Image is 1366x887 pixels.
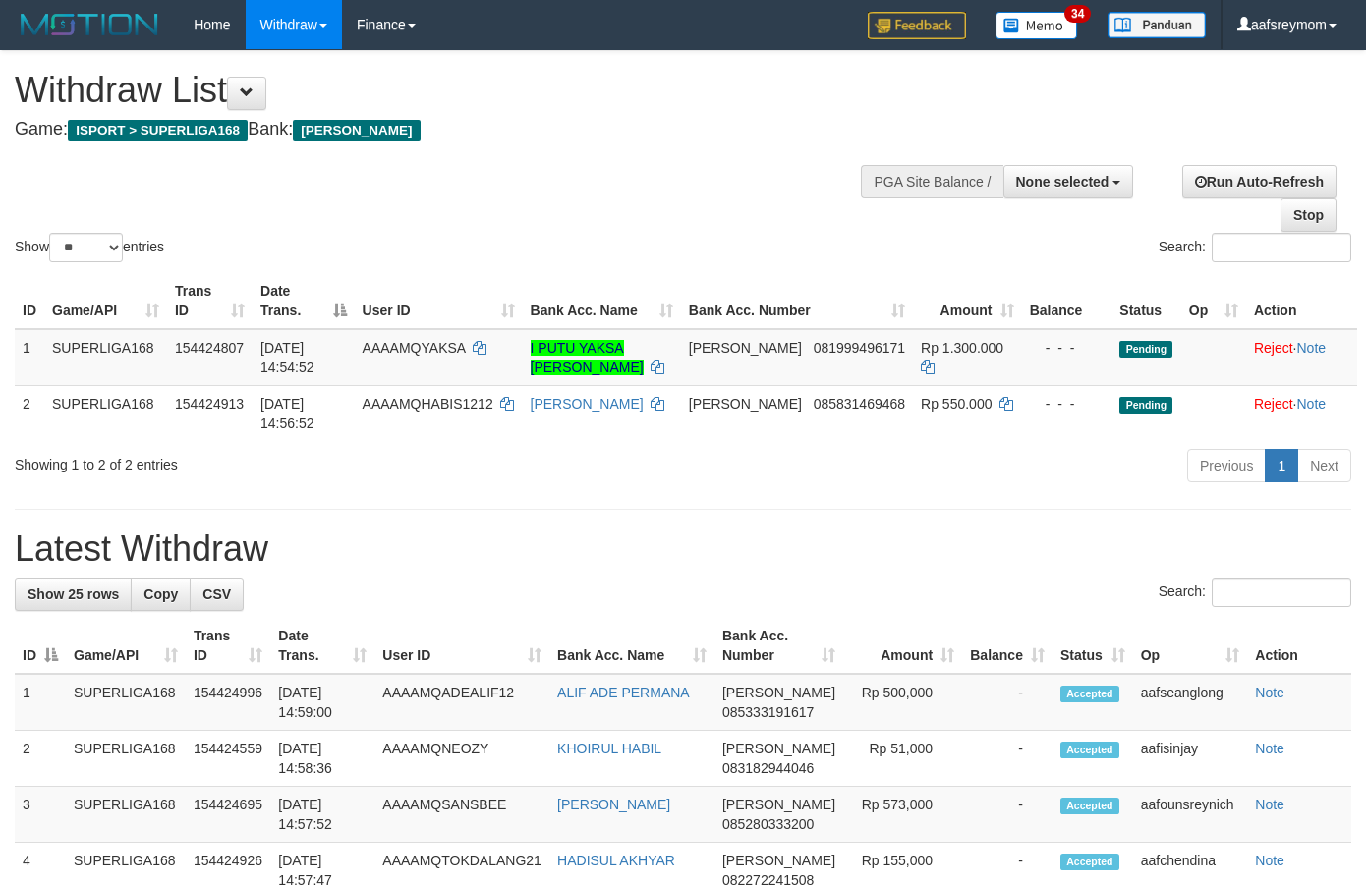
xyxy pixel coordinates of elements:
[531,340,644,375] a: I PUTU YAKSA [PERSON_NAME]
[1060,742,1119,758] span: Accepted
[1212,578,1351,607] input: Search:
[66,618,186,674] th: Game/API: activate to sort column ascending
[363,340,466,356] span: AAAAMQYAKSA
[1016,174,1110,190] span: None selected
[1064,5,1091,23] span: 34
[843,618,962,674] th: Amount: activate to sort column ascending
[722,741,835,756] span: [PERSON_NAME]
[814,340,905,356] span: Copy 081999496171 to clipboard
[549,618,714,674] th: Bank Acc. Name: activate to sort column ascending
[44,273,167,329] th: Game/API: activate to sort column ascending
[962,674,1053,731] td: -
[1159,578,1351,607] label: Search:
[374,618,549,674] th: User ID: activate to sort column ascending
[843,674,962,731] td: Rp 500,000
[1060,798,1119,814] span: Accepted
[1060,854,1119,870] span: Accepted
[175,396,244,412] span: 154424913
[28,586,119,602] span: Show 25 rows
[15,578,132,611] a: Show 25 rows
[1108,12,1206,38] img: panduan.png
[270,674,374,731] td: [DATE] 14:59:00
[1060,686,1119,702] span: Accepted
[15,618,66,674] th: ID: activate to sort column descending
[1119,341,1172,358] span: Pending
[1255,797,1284,812] a: Note
[689,340,802,356] span: [PERSON_NAME]
[722,816,814,832] span: Copy 085280333200 to clipboard
[843,731,962,787] td: Rp 51,000
[722,685,835,700] span: [PERSON_NAME]
[722,797,835,812] span: [PERSON_NAME]
[531,396,644,412] a: [PERSON_NAME]
[15,120,891,139] h4: Game: Bank:
[1255,741,1284,756] a: Note
[1133,787,1248,843] td: aafounsreynich
[1159,233,1351,262] label: Search:
[1247,618,1351,674] th: Action
[167,273,253,329] th: Trans ID: activate to sort column ascending
[1133,674,1248,731] td: aafseanglong
[557,797,670,812] a: [PERSON_NAME]
[1255,853,1284,868] a: Note
[44,385,167,441] td: SUPERLIGA168
[1181,273,1246,329] th: Op: activate to sort column ascending
[15,529,1351,569] h1: Latest Withdraw
[66,674,186,731] td: SUPERLIGA168
[1297,340,1327,356] a: Note
[15,329,44,386] td: 1
[962,618,1053,674] th: Balance: activate to sort column ascending
[186,787,270,843] td: 154424695
[253,273,355,329] th: Date Trans.: activate to sort column descending
[1030,394,1105,414] div: - - -
[557,685,690,700] a: ALIF ADE PERMANA
[1265,449,1298,482] a: 1
[1254,340,1293,356] a: Reject
[15,233,164,262] label: Show entries
[190,578,244,611] a: CSV
[15,10,164,39] img: MOTION_logo.png
[186,674,270,731] td: 154424996
[270,618,374,674] th: Date Trans.: activate to sort column ascending
[15,674,66,731] td: 1
[131,578,191,611] a: Copy
[1003,165,1134,198] button: None selected
[996,12,1078,39] img: Button%20Memo.svg
[15,273,44,329] th: ID
[15,447,554,474] div: Showing 1 to 2 of 2 entries
[861,165,1002,198] div: PGA Site Balance /
[293,120,420,141] span: [PERSON_NAME]
[68,120,248,141] span: ISPORT > SUPERLIGA168
[1111,273,1181,329] th: Status
[15,731,66,787] td: 2
[270,787,374,843] td: [DATE] 14:57:52
[1182,165,1337,198] a: Run Auto-Refresh
[260,396,314,431] span: [DATE] 14:56:52
[1246,385,1357,441] td: ·
[1030,338,1105,358] div: - - -
[523,273,681,329] th: Bank Acc. Name: activate to sort column ascending
[962,731,1053,787] td: -
[1281,198,1337,232] a: Stop
[66,787,186,843] td: SUPERLIGA168
[1187,449,1266,482] a: Previous
[868,12,966,39] img: Feedback.jpg
[557,853,675,868] a: HADISUL AKHYAR
[1133,731,1248,787] td: aafisinjay
[1053,618,1133,674] th: Status: activate to sort column ascending
[1022,273,1112,329] th: Balance
[1246,329,1357,386] td: ·
[175,340,244,356] span: 154424807
[557,741,661,756] a: KHOIRUL HABIL
[66,731,186,787] td: SUPERLIGA168
[921,340,1003,356] span: Rp 1.300.000
[374,731,549,787] td: AAAAMQNEOZY
[843,787,962,843] td: Rp 573,000
[1254,396,1293,412] a: Reject
[1297,396,1327,412] a: Note
[186,618,270,674] th: Trans ID: activate to sort column ascending
[1212,233,1351,262] input: Search:
[186,731,270,787] td: 154424559
[722,704,814,720] span: Copy 085333191617 to clipboard
[1255,685,1284,700] a: Note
